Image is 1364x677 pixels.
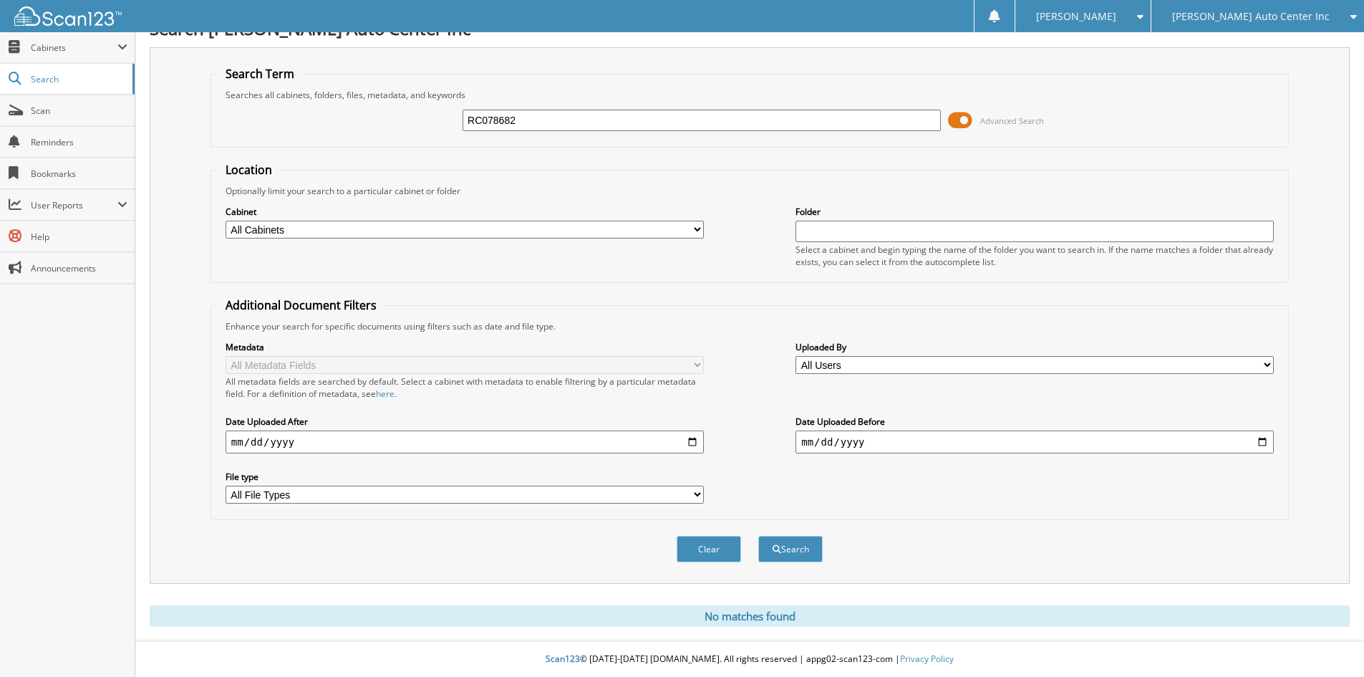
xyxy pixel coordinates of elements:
[31,73,125,85] span: Search
[758,536,823,562] button: Search
[31,136,127,148] span: Reminders
[218,185,1281,197] div: Optionally limit your search to a particular cabinet or folder
[980,115,1044,126] span: Advanced Search
[218,320,1281,332] div: Enhance your search for specific documents using filters such as date and file type.
[31,262,127,274] span: Announcements
[795,416,1274,428] label: Date Uploaded Before
[218,297,384,313] legend: Additional Document Filters
[135,642,1364,677] div: © [DATE]-[DATE] [DOMAIN_NAME]. All rights reserved | appg02-scan123-com |
[14,6,122,26] img: scan123-logo-white.svg
[1172,12,1330,21] span: [PERSON_NAME] Auto Center Inc
[546,653,580,665] span: Scan123
[218,89,1281,101] div: Searches all cabinets, folders, files, metadata, and keywords
[900,653,954,665] a: Privacy Policy
[795,341,1274,353] label: Uploaded By
[226,416,704,428] label: Date Uploaded After
[226,341,704,353] label: Metadata
[677,536,741,562] button: Clear
[1036,12,1116,21] span: [PERSON_NAME]
[226,471,704,483] label: File type
[226,375,704,400] div: All metadata fields are searched by default. Select a cabinet with metadata to enable filtering b...
[31,231,127,243] span: Help
[226,206,704,218] label: Cabinet
[218,66,301,82] legend: Search Term
[795,206,1274,218] label: Folder
[795,431,1274,453] input: end
[1292,608,1364,677] iframe: Chat Widget
[795,244,1274,268] div: Select a cabinet and begin typing the name of the folder you want to search in. If the name match...
[218,162,279,178] legend: Location
[31,105,127,117] span: Scan
[31,199,117,211] span: User Reports
[31,168,127,180] span: Bookmarks
[150,605,1350,627] div: No matches found
[376,388,395,400] a: here
[31,42,117,54] span: Cabinets
[226,431,704,453] input: start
